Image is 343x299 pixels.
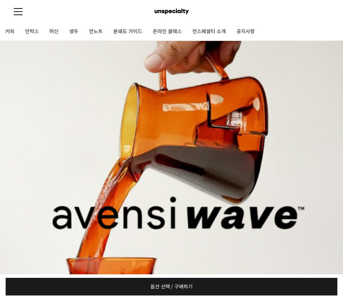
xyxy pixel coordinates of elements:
[155,6,189,17] img: 언스페셜티 몰
[64,23,84,41] a: 생두
[187,23,231,41] a: 언스페셜티 소개
[84,23,108,41] a: 언노트
[150,278,193,295] span: 옵션 선택 / 구매하기
[231,23,260,41] a: 공지사항
[6,278,337,295] a: 옵션 선택 / 구매하기
[20,23,44,41] a: 언럭스
[108,23,148,41] a: 분쇄도 가이드
[148,23,187,41] a: 온라인 클래스
[44,23,64,41] a: 머신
